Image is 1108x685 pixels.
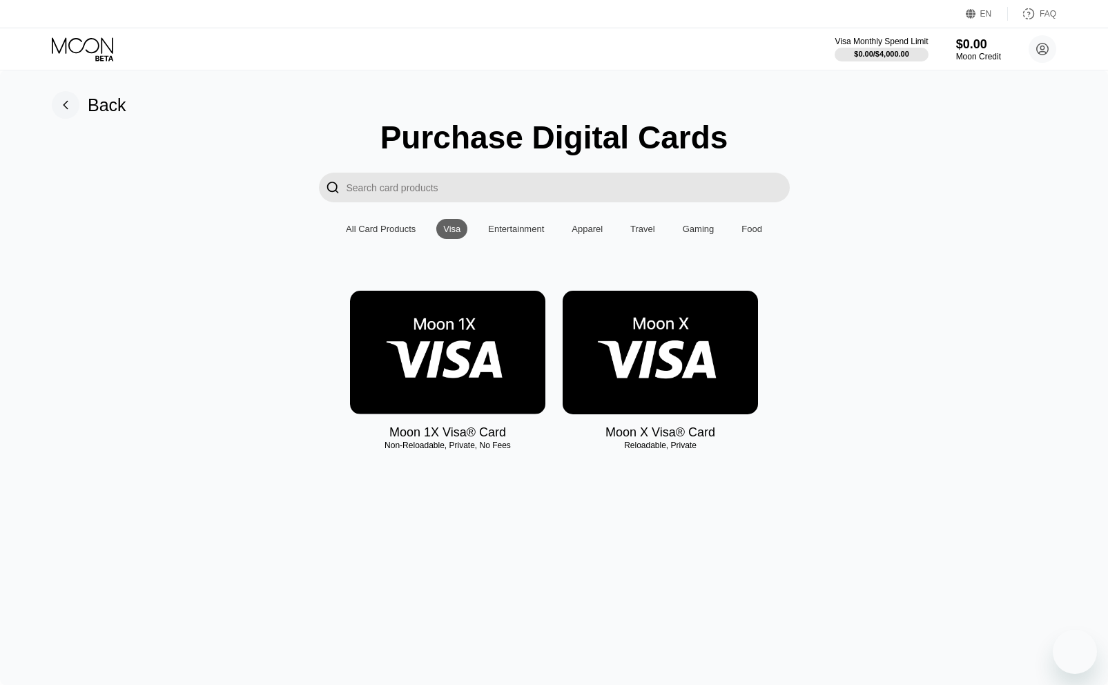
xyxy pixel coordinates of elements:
[956,37,1001,52] div: $0.00
[563,441,758,450] div: Reloadable, Private
[389,425,506,440] div: Moon 1X Visa® Card
[966,7,1008,21] div: EN
[1053,630,1097,674] iframe: Button to launch messaging window
[443,224,460,234] div: Visa
[436,219,467,239] div: Visa
[630,224,655,234] div: Travel
[676,219,721,239] div: Gaming
[835,37,928,46] div: Visa Monthly Spend Limit
[339,219,422,239] div: All Card Products
[956,52,1001,61] div: Moon Credit
[481,219,551,239] div: Entertainment
[350,441,545,450] div: Non-Reloadable, Private, No Fees
[572,224,603,234] div: Apparel
[854,50,909,58] div: $0.00 / $4,000.00
[88,95,126,115] div: Back
[52,91,126,119] div: Back
[1008,7,1056,21] div: FAQ
[605,425,715,440] div: Moon X Visa® Card
[319,173,347,202] div: 
[346,224,416,234] div: All Card Products
[565,219,610,239] div: Apparel
[1040,9,1056,19] div: FAQ
[683,224,715,234] div: Gaming
[623,219,662,239] div: Travel
[347,173,790,202] input: Search card products
[835,37,928,61] div: Visa Monthly Spend Limit$0.00/$4,000.00
[956,37,1001,61] div: $0.00Moon Credit
[741,224,762,234] div: Food
[980,9,992,19] div: EN
[488,224,544,234] div: Entertainment
[735,219,769,239] div: Food
[380,119,728,156] div: Purchase Digital Cards
[326,180,340,195] div: 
